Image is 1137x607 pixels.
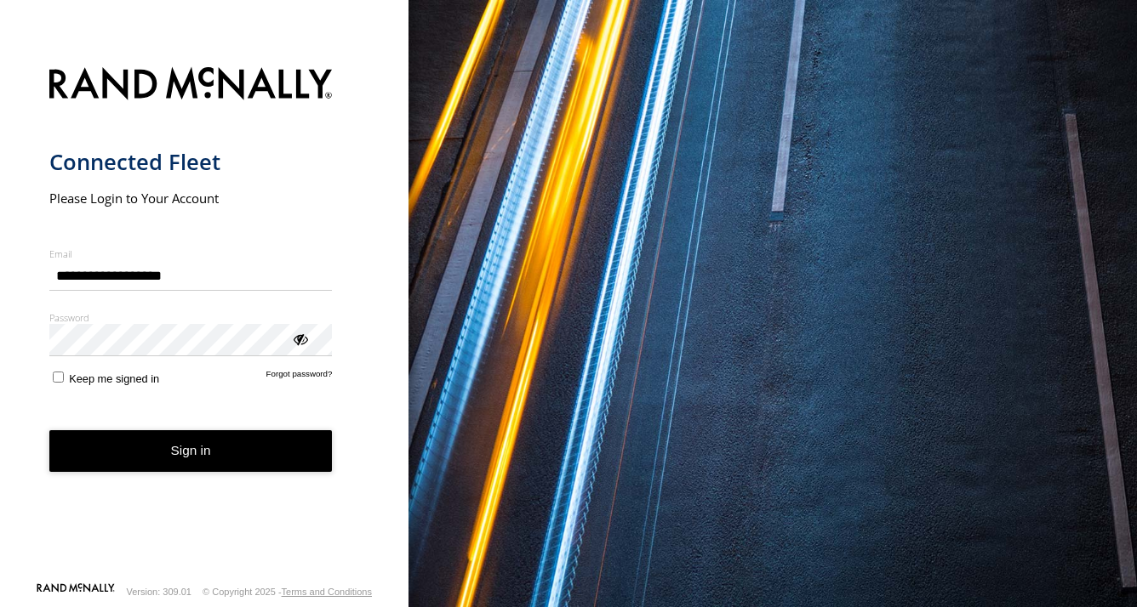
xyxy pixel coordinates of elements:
input: Keep me signed in [53,372,64,383]
label: Password [49,311,333,324]
label: Email [49,247,333,260]
div: ViewPassword [291,330,308,347]
img: Rand McNally [49,64,333,107]
button: Sign in [49,430,333,472]
span: Keep me signed in [69,372,159,385]
div: Version: 309.01 [127,587,191,597]
div: © Copyright 2025 - [203,587,372,597]
h2: Please Login to Your Account [49,190,333,207]
h1: Connected Fleet [49,148,333,176]
form: main [49,57,360,581]
a: Terms and Conditions [282,587,372,597]
a: Forgot password? [266,369,333,385]
a: Visit our Website [37,583,115,600]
